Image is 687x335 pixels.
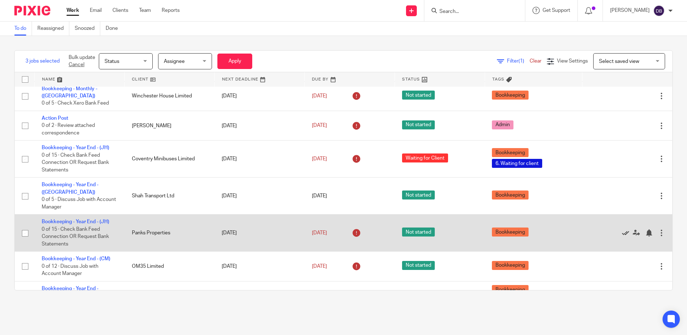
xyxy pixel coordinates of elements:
span: 0 of 15 · Check Bank Feed Connection OR Request Bank Statements [42,227,109,247]
a: Clients [112,7,128,14]
span: Bookkeeping [492,261,529,270]
span: Bookkeeping [492,191,529,199]
span: 0 of 5 · Check Xero Bank Feed [42,101,109,106]
a: Clear [530,59,541,64]
a: Team [139,7,151,14]
a: Bookkeeping - Year End - (JH) [42,145,109,150]
td: [DATE] [215,111,305,140]
td: [DATE] [215,281,305,311]
a: Reassigned [37,22,69,36]
img: Pixie [14,6,50,15]
img: svg%3E [653,5,665,17]
a: To do [14,22,32,36]
td: Shah Transport Ltd [125,178,215,215]
td: [DATE] [215,178,305,215]
a: Action Post [42,116,68,121]
a: Bookkeeping - Year End - (CM) [42,256,110,261]
span: Not started [402,91,435,100]
span: Bookkeeping [492,228,529,237]
input: Search [439,9,503,15]
p: Bulk update [69,54,95,69]
a: Email [90,7,102,14]
span: Not started [402,261,435,270]
span: Filter [507,59,530,64]
td: [DATE] [215,215,305,252]
td: OM35 Limited [125,252,215,281]
span: Assignee [164,59,185,64]
a: Bookkeeping - Year End - ([GEOGRAPHIC_DATA]) [42,182,98,194]
span: 3 jobs selected [26,58,60,65]
span: Select saved view [599,59,639,64]
td: KKG Estates Limited [125,281,215,311]
td: [DATE] [215,81,305,111]
a: Work [66,7,79,14]
td: Coventry Minibuses Limited [125,141,215,178]
span: Status [105,59,119,64]
span: Not started [402,191,435,199]
a: Bookkeeping - Year End - ([GEOGRAPHIC_DATA]) [42,286,98,298]
span: 0 of 15 · Check Bank Feed Connection OR Request Bank Statements [42,153,109,173]
p: [PERSON_NAME] [610,7,650,14]
span: 0 of 5 · Discuss Job with Account Manager [42,197,116,210]
td: [PERSON_NAME] [125,111,215,140]
a: Snoozed [75,22,100,36]
span: [DATE] [312,156,327,161]
td: Panks Properties [125,215,215,252]
span: (1) [518,59,524,64]
span: Not started [402,228,435,237]
span: [DATE] [312,193,327,198]
span: [DATE] [312,93,327,98]
span: Get Support [543,8,570,13]
a: Done [106,22,123,36]
span: 6. Waiting for client [492,159,542,168]
span: View Settings [557,59,588,64]
td: [DATE] [215,141,305,178]
span: [DATE] [312,123,327,128]
button: Apply [217,54,252,69]
a: Mark as done [622,229,633,237]
span: Bookkeeping [492,148,529,157]
td: Winchester House Limited [125,81,215,111]
span: Bookkeeping [492,91,529,100]
span: [DATE] [312,230,327,235]
span: Not started [402,120,435,129]
span: 0 of 2 · Review attached correspondence [42,123,95,136]
span: [DATE] [312,264,327,269]
a: Bookkeeping - Year End - (JH) [42,219,109,224]
span: Admin [492,120,513,129]
span: Bookkeeping [492,285,529,294]
span: Waiting for Client [402,153,448,162]
span: 0 of 12 · Discuss Job with Account Manager [42,264,98,276]
a: Reports [162,7,180,14]
a: Cancel [69,62,84,67]
td: [DATE] [215,252,305,281]
span: Tags [492,77,504,81]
